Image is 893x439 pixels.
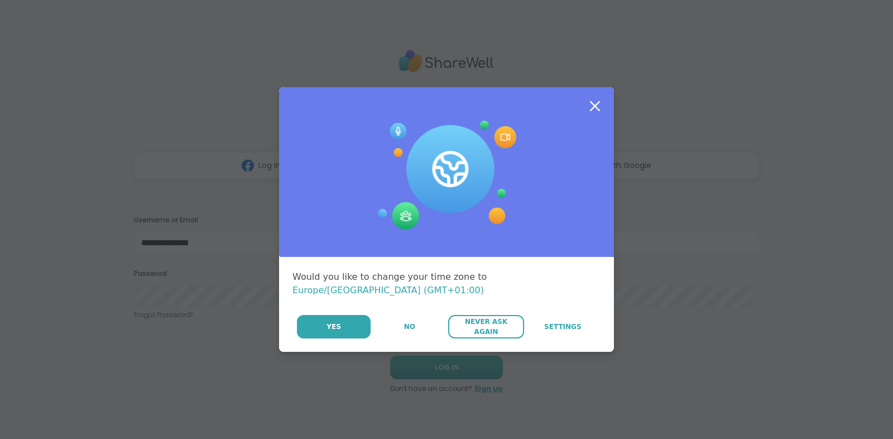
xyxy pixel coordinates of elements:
[327,322,341,332] span: Yes
[525,315,601,338] a: Settings
[448,315,524,338] button: Never Ask Again
[372,315,447,338] button: No
[297,315,371,338] button: Yes
[544,322,582,332] span: Settings
[404,322,415,332] span: No
[292,285,484,295] span: Europe/[GEOGRAPHIC_DATA] (GMT+01:00)
[292,270,601,297] div: Would you like to change your time zone to
[377,121,516,230] img: Session Experience
[454,317,518,337] span: Never Ask Again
